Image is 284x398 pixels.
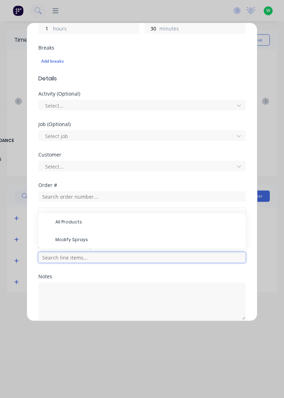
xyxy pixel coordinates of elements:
div: Notes [38,274,246,279]
div: Job (Optional) [38,122,246,127]
div: Add breaks [41,57,243,66]
div: Customer [38,152,246,157]
div: Order # [38,183,246,188]
label: minutes [159,25,245,34]
div: Activity (Optional) [38,91,246,96]
span: Details [38,74,246,83]
div: Product worked on (Optional) [38,244,246,249]
div: Breaks [38,45,246,50]
span: Modify Sprays [55,237,240,243]
input: Search order number... [38,191,246,202]
span: All Products [55,219,240,225]
input: Search line items... [38,252,246,263]
label: hours [53,25,139,34]
input: 0 [39,23,51,34]
input: 0 [145,23,158,34]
